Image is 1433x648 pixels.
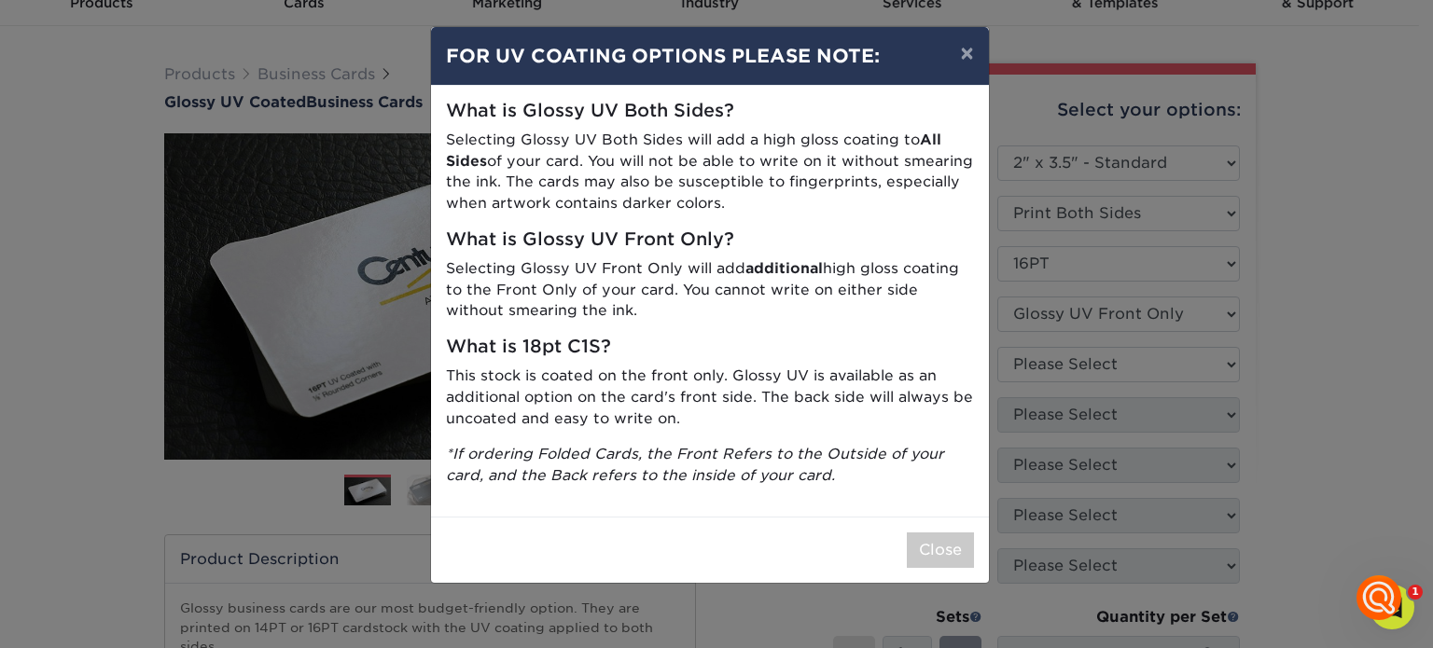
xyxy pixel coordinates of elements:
h5: What is Glossy UV Front Only? [446,229,974,251]
h5: What is Glossy UV Both Sides? [446,101,974,122]
p: This stock is coated on the front only. Glossy UV is available as an additional option on the car... [446,365,974,429]
strong: additional [745,259,823,277]
button: Close [907,532,974,568]
h5: What is 18pt C1S? [446,337,974,358]
p: Selecting Glossy UV Both Sides will add a high gloss coating to of your card. You will not be abl... [446,130,974,214]
i: *If ordering Folded Cards, the Front Refers to the Outside of your card, and the Back refers to t... [446,445,944,484]
h4: FOR UV COATING OPTIONS PLEASE NOTE: [446,42,974,70]
strong: All Sides [446,131,941,170]
p: Selecting Glossy UV Front Only will add high gloss coating to the Front Only of your card. You ca... [446,258,974,322]
span: 1 [1408,585,1423,600]
button: × [945,27,988,79]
